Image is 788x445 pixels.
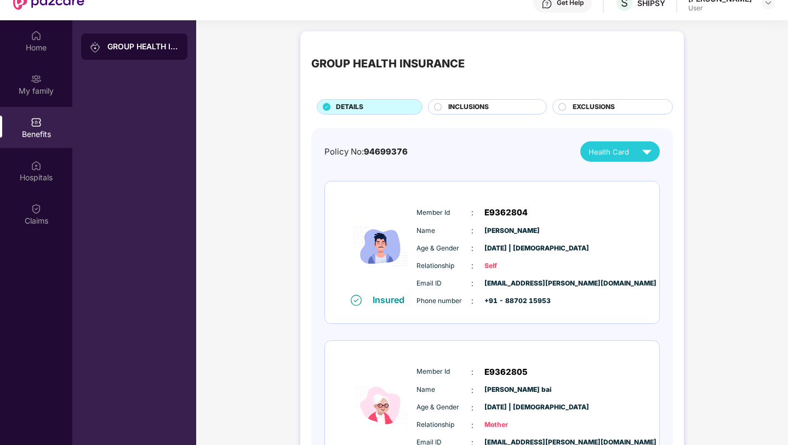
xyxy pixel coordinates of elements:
[580,141,660,162] button: Health Card
[484,420,539,430] span: Mother
[416,261,471,271] span: Relationship
[416,420,471,430] span: Relationship
[351,295,362,306] img: svg+xml;base64,PHN2ZyB4bWxucz0iaHR0cDovL3d3dy53My5vcmcvMjAwMC9zdmciIHdpZHRoPSIxNiIgaGVpZ2h0PSIxNi...
[416,402,471,413] span: Age & Gender
[31,117,42,128] img: svg+xml;base64,PHN2ZyBpZD0iQmVuZWZpdHMiIHhtbG5zPSJodHRwOi8vd3d3LnczLm9yZy8yMDAwL3N2ZyIgd2lkdGg9Ij...
[31,30,42,41] img: svg+xml;base64,PHN2ZyBpZD0iSG9tZSIgeG1sbnM9Imh0dHA6Ly93d3cudzMub3JnLzIwMDAvc3ZnIiB3aWR0aD0iMjAiIG...
[471,260,473,272] span: :
[589,146,629,157] span: Health Card
[484,261,539,271] span: Self
[471,419,473,431] span: :
[416,243,471,254] span: Age & Gender
[31,160,42,171] img: svg+xml;base64,PHN2ZyBpZD0iSG9zcGl0YWxzIiB4bWxucz0iaHR0cDovL3d3dy53My5vcmcvMjAwMC9zdmciIHdpZHRoPS...
[484,206,528,219] span: E9362804
[373,294,411,305] div: Insured
[484,385,539,395] span: [PERSON_NAME] bai
[471,366,473,378] span: :
[471,242,473,254] span: :
[471,295,473,307] span: :
[471,384,473,396] span: :
[484,402,539,413] span: [DATE] | [DEMOGRAPHIC_DATA]
[688,4,752,13] div: User
[336,102,363,112] span: DETAILS
[484,296,539,306] span: +91 - 88702 15953
[416,278,471,289] span: Email ID
[416,367,471,377] span: Member Id
[484,366,528,379] span: E9362805
[416,208,471,218] span: Member Id
[637,142,656,161] img: svg+xml;base64,PHN2ZyB4bWxucz0iaHR0cDovL3d3dy53My5vcmcvMjAwMC9zdmciIHZpZXdCb3g9IjAgMCAyNCAyNCIgd2...
[416,296,471,306] span: Phone number
[471,207,473,219] span: :
[364,146,408,157] span: 94699376
[484,226,539,236] span: [PERSON_NAME]
[471,402,473,414] span: :
[348,199,414,294] img: icon
[484,278,539,289] span: [EMAIL_ADDRESS][PERSON_NAME][DOMAIN_NAME]
[311,55,465,72] div: GROUP HEALTH INSURANCE
[573,102,615,112] span: EXCLUSIONS
[107,41,179,52] div: GROUP HEALTH INSURANCE
[484,243,539,254] span: [DATE] | [DEMOGRAPHIC_DATA]
[416,226,471,236] span: Name
[471,277,473,289] span: :
[471,225,473,237] span: :
[31,203,42,214] img: svg+xml;base64,PHN2ZyBpZD0iQ2xhaW0iIHhtbG5zPSJodHRwOi8vd3d3LnczLm9yZy8yMDAwL3N2ZyIgd2lkdGg9IjIwIi...
[324,145,408,158] div: Policy No:
[448,102,489,112] span: INCLUSIONS
[90,42,101,53] img: svg+xml;base64,PHN2ZyB3aWR0aD0iMjAiIGhlaWdodD0iMjAiIHZpZXdCb3g9IjAgMCAyMCAyMCIgZmlsbD0ibm9uZSIgeG...
[31,73,42,84] img: svg+xml;base64,PHN2ZyB3aWR0aD0iMjAiIGhlaWdodD0iMjAiIHZpZXdCb3g9IjAgMCAyMCAyMCIgZmlsbD0ibm9uZSIgeG...
[416,385,471,395] span: Name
